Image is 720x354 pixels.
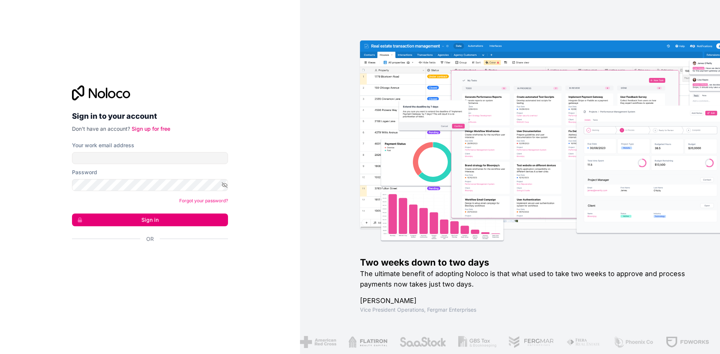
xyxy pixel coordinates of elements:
[72,179,228,191] input: Password
[296,336,333,348] img: /assets/american-red-cross-BAupjrZR.png
[72,125,130,132] span: Don't have an account?
[360,306,696,314] h1: Vice President Operations , Fergmar Enterprises
[72,214,228,226] button: Sign in
[662,336,706,348] img: /assets/fdworks-Bi04fVtw.png
[72,152,228,164] input: Email address
[146,235,154,243] span: Or
[505,336,550,348] img: /assets/fergmar-CudnrXN5.png
[132,125,170,132] a: Sign up for free
[609,336,650,348] img: /assets/phoenix-BREaitsQ.png
[562,336,598,348] img: /assets/fiera-fwj2N5v4.png
[396,336,443,348] img: /assets/saastock-C6Zbiodz.png
[360,269,696,290] h2: The ultimate benefit of adopting Noloco is that what used to take two weeks to approve and proces...
[72,109,228,123] h2: Sign in to your account
[345,336,384,348] img: /assets/flatiron-C8eUkumj.png
[72,169,97,176] label: Password
[72,142,134,149] label: Your work email address
[360,296,696,306] h1: [PERSON_NAME]
[179,198,228,203] a: Forgot your password?
[360,257,696,269] h1: Two weeks down to two days
[454,336,493,348] img: /assets/gbstax-C-GtDUiK.png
